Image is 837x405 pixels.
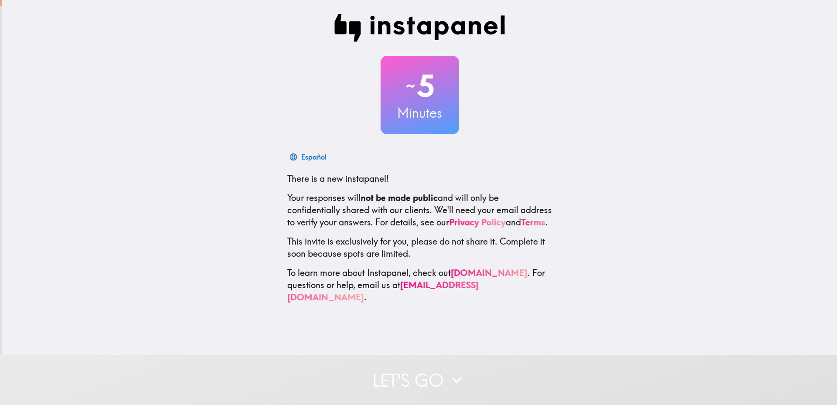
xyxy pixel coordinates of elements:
[449,217,506,228] a: Privacy Policy
[334,14,505,42] img: Instapanel
[287,279,479,303] a: [EMAIL_ADDRESS][DOMAIN_NAME]
[451,267,527,278] a: [DOMAIN_NAME]
[287,192,552,228] p: Your responses will and will only be confidentially shared with our clients. We'll need your emai...
[361,192,438,203] b: not be made public
[381,104,459,122] h3: Minutes
[287,267,552,303] p: To learn more about Instapanel, check out . For questions or help, email us at .
[301,151,327,163] div: Español
[287,235,552,260] p: This invite is exclusively for you, please do not share it. Complete it soon because spots are li...
[405,73,417,99] span: ~
[287,173,389,184] span: There is a new instapanel!
[521,217,545,228] a: Terms
[381,68,459,104] h2: 5
[287,148,330,166] button: Español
